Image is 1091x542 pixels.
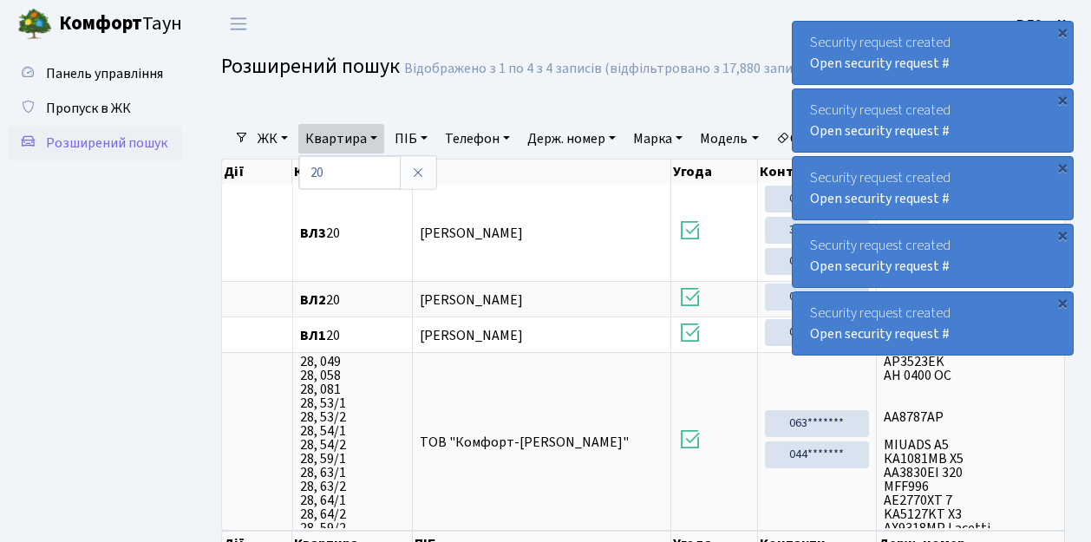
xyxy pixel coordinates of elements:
b: ВЛ2 -. К. [1016,15,1070,34]
b: ВЛ3 [300,224,326,243]
div: × [1054,91,1071,108]
div: × [1054,294,1071,311]
span: [PERSON_NAME] [420,291,523,310]
b: ВЛ2 [300,291,326,310]
div: Відображено з 1 по 4 з 4 записів (відфільтровано з 17,880 записів). [404,61,817,77]
span: 28, 049 28, 058 28, 081 28, 53/1 28, 53/2 28, 54/1 28, 54/2 28, 59/1 28, 63/1 28, 63/2 28, 64/1 2... [300,355,405,528]
a: Квартира [298,124,384,153]
div: Security request created [793,89,1073,152]
div: Security request created [793,22,1073,84]
span: Розширений пошук [221,51,400,82]
b: Комфорт [59,10,142,37]
a: Open security request # [810,189,950,208]
span: 20 [300,329,405,343]
span: Розширений пошук [46,134,167,153]
span: AP3523EK АН 0400 ОС АА8787АР MIUADS A5 КА1081МВ X5 АА3830ЕІ 320 MFF996 AE2770XT 7 KA5127KT X3 AX9... [884,355,1057,528]
span: 20 [300,293,405,307]
div: × [1054,159,1071,176]
div: × [1054,226,1071,244]
a: ЖК [251,124,295,153]
a: Держ. номер [520,124,623,153]
a: ВЛ2 -. К. [1016,14,1070,35]
button: Переключити навігацію [217,10,260,38]
a: Open security request # [810,121,950,140]
span: [PERSON_NAME] [420,326,523,345]
th: Угода [671,160,758,184]
span: Панель управління [46,64,163,83]
div: Security request created [793,225,1073,287]
span: Пропуск в ЖК [46,99,131,118]
a: Телефон [438,124,517,153]
a: Open security request # [810,54,950,73]
span: 20 [300,226,405,240]
a: Open security request # [810,324,950,343]
th: ПІБ [413,160,671,184]
a: Марка [626,124,689,153]
span: [PERSON_NAME] [420,224,523,243]
div: Security request created [793,292,1073,355]
a: Розширений пошук [9,126,182,160]
span: Таун [59,10,182,39]
a: Модель [693,124,765,153]
span: ТОВ "Комфорт-[PERSON_NAME]" [420,433,629,452]
div: × [1054,23,1071,41]
a: Очистити фільтри [769,124,912,153]
a: ПІБ [388,124,434,153]
a: Open security request # [810,257,950,276]
a: Пропуск в ЖК [9,91,182,126]
th: Дії [222,160,292,184]
th: Контакти [758,160,877,184]
b: ВЛ1 [300,326,326,345]
a: Панель управління [9,56,182,91]
th: Квартира [292,160,412,184]
img: logo.png [17,7,52,42]
div: Security request created [793,157,1073,219]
